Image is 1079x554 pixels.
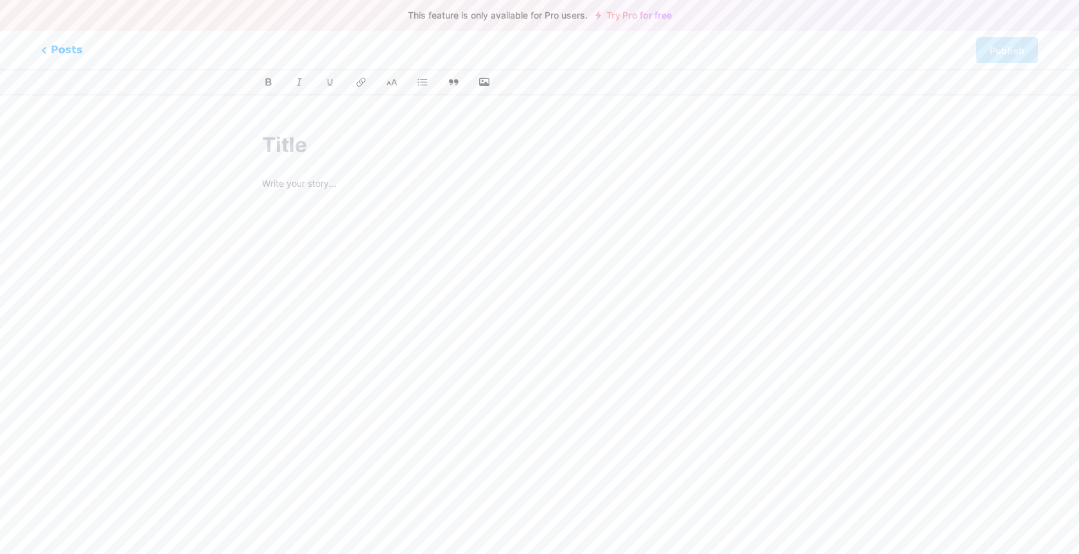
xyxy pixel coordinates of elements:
a: Try Pro for free [595,10,672,21]
span: This feature is only available for Pro users. [408,6,588,24]
span: Publish [990,45,1024,56]
input: Title [262,130,817,160]
button: Publish [976,37,1038,63]
span: Posts [41,42,82,58]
